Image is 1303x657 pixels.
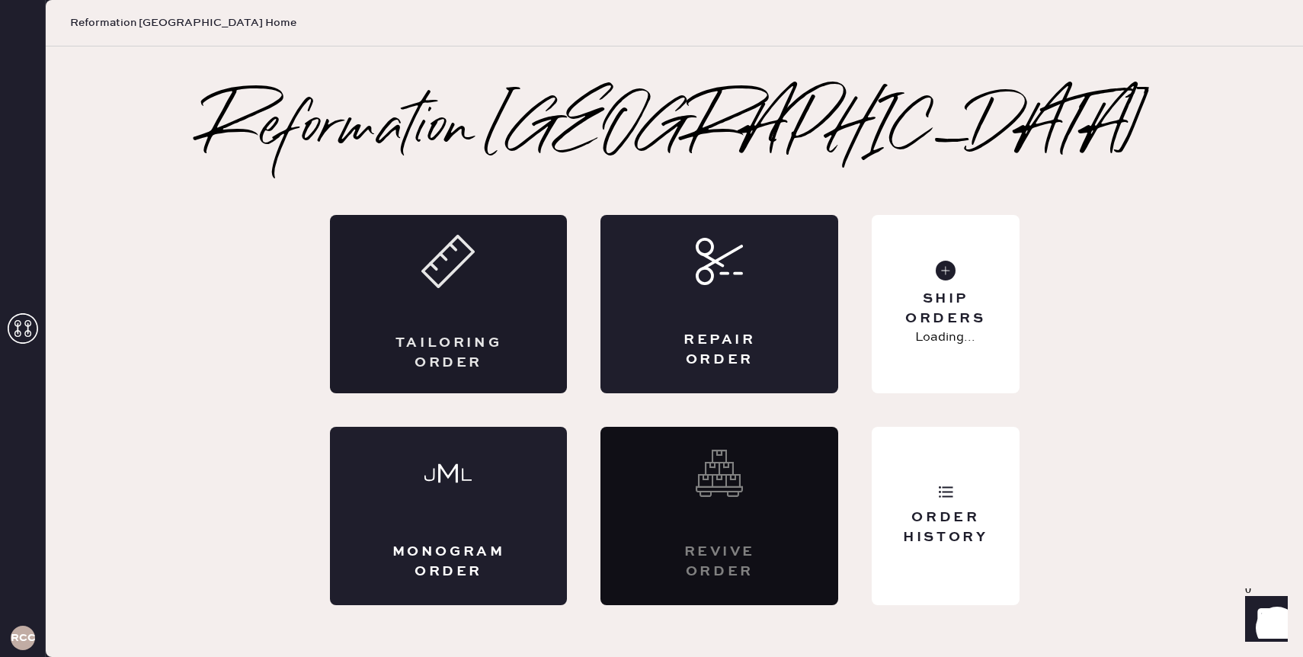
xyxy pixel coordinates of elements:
[391,543,507,581] div: Monogram Order
[600,427,838,605] div: Interested? Contact us at care@hemster.co
[391,334,507,372] div: Tailoring Order
[884,290,1007,328] div: Ship Orders
[203,99,1146,160] h2: Reformation [GEOGRAPHIC_DATA]
[661,543,777,581] div: Revive order
[11,633,35,643] h3: RCCA
[1231,588,1296,654] iframe: Front Chat
[661,331,777,369] div: Repair Order
[70,15,296,30] span: Reformation [GEOGRAPHIC_DATA] Home
[915,328,975,347] p: Loading...
[884,508,1007,546] div: Order History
